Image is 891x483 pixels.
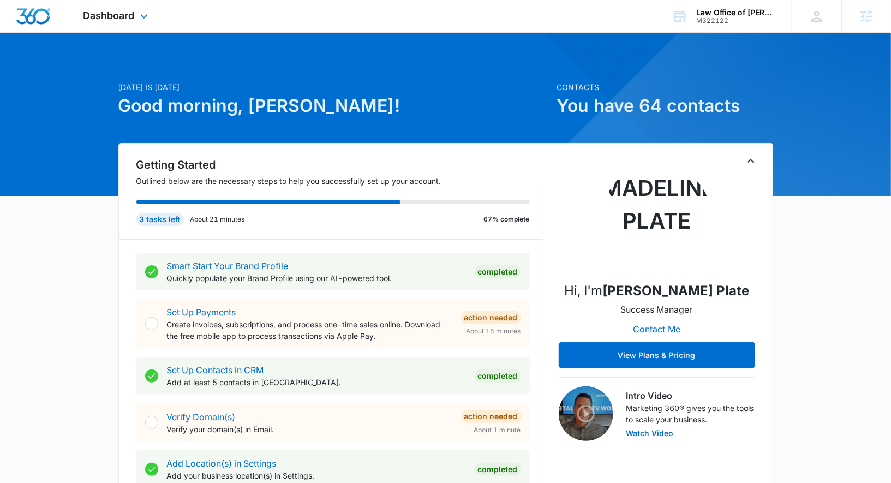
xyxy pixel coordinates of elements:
[602,163,711,272] img: Madeline Plate
[190,214,245,224] p: About 21 minutes
[167,272,466,284] p: Quickly populate your Brand Profile using our AI-powered tool.
[167,470,466,481] p: Add your business location(s) in Settings.
[461,410,521,423] div: Action Needed
[475,463,521,476] div: Completed
[167,319,452,342] p: Create invoices, subscriptions, and process one-time sales online. Download the free mobile app t...
[621,303,693,316] p: Success Manager
[602,283,749,299] strong: [PERSON_NAME] Plate
[136,157,543,173] h2: Getting Started
[475,265,521,278] div: Completed
[136,175,543,187] p: Outlined below are the necessary steps to help you successfully set up your account.
[696,17,776,25] div: account id
[626,402,755,425] p: Marketing 360® gives you the tools to scale your business.
[167,365,264,375] a: Set Up Contacts in CRM
[622,316,691,342] button: Contact Me
[167,307,236,318] a: Set Up Payments
[559,386,613,441] img: Intro Video
[83,10,135,21] span: Dashboard
[167,458,277,469] a: Add Location(s) in Settings
[461,311,521,324] div: Action Needed
[136,213,184,226] div: 3 tasks left
[474,425,521,435] span: About 1 minute
[167,412,236,422] a: Verify Domain(s)
[167,377,466,388] p: Add at least 5 contacts in [GEOGRAPHIC_DATA].
[118,81,551,93] p: [DATE] is [DATE]
[557,81,773,93] p: Contacts
[626,430,674,437] button: Watch Video
[475,369,521,383] div: Completed
[484,214,530,224] p: 67% complete
[467,326,521,336] span: About 15 minutes
[118,93,551,119] h1: Good morning, [PERSON_NAME]!
[557,93,773,119] h1: You have 64 contacts
[744,154,757,168] button: Toggle Collapse
[626,389,755,402] h3: Intro Video
[564,281,749,301] p: Hi, I'm
[559,342,755,368] button: View Plans & Pricing
[167,260,289,271] a: Smart Start Your Brand Profile
[167,424,452,435] p: Verify your domain(s) in Email.
[696,8,776,17] div: account name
